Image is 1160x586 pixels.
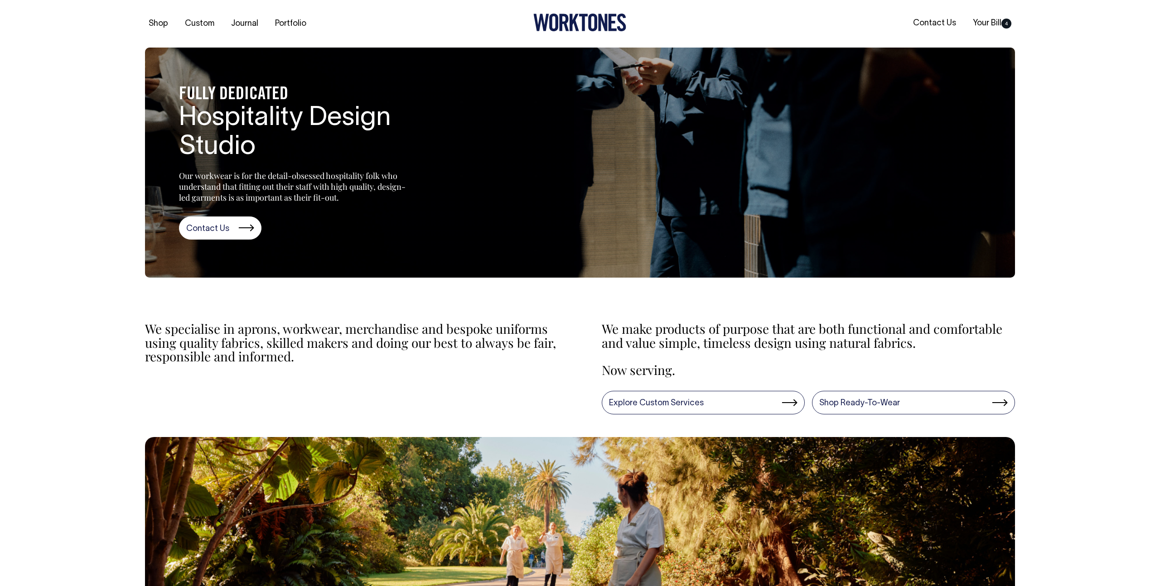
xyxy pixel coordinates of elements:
a: Explore Custom Services [602,391,805,414]
h4: FULLY DEDICATED [179,85,451,104]
p: We make products of purpose that are both functional and comfortable and value simple, timeless d... [602,322,1015,350]
a: Journal [227,16,262,31]
a: Shop Ready-To-Wear [812,391,1015,414]
a: Your Bill4 [969,16,1015,31]
a: Portfolio [271,16,310,31]
a: Contact Us [909,16,960,31]
a: Contact Us [179,216,261,240]
a: Custom [181,16,218,31]
a: Shop [145,16,172,31]
p: Now serving. [602,363,1015,377]
p: Our workwear is for the detail-obsessed hospitality folk who understand that fitting out their st... [179,170,406,203]
span: 4 [1001,19,1011,29]
p: We specialise in aprons, workwear, merchandise and bespoke uniforms using quality fabrics, skille... [145,322,559,364]
h2: Hospitality Design Studio [179,104,451,162]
